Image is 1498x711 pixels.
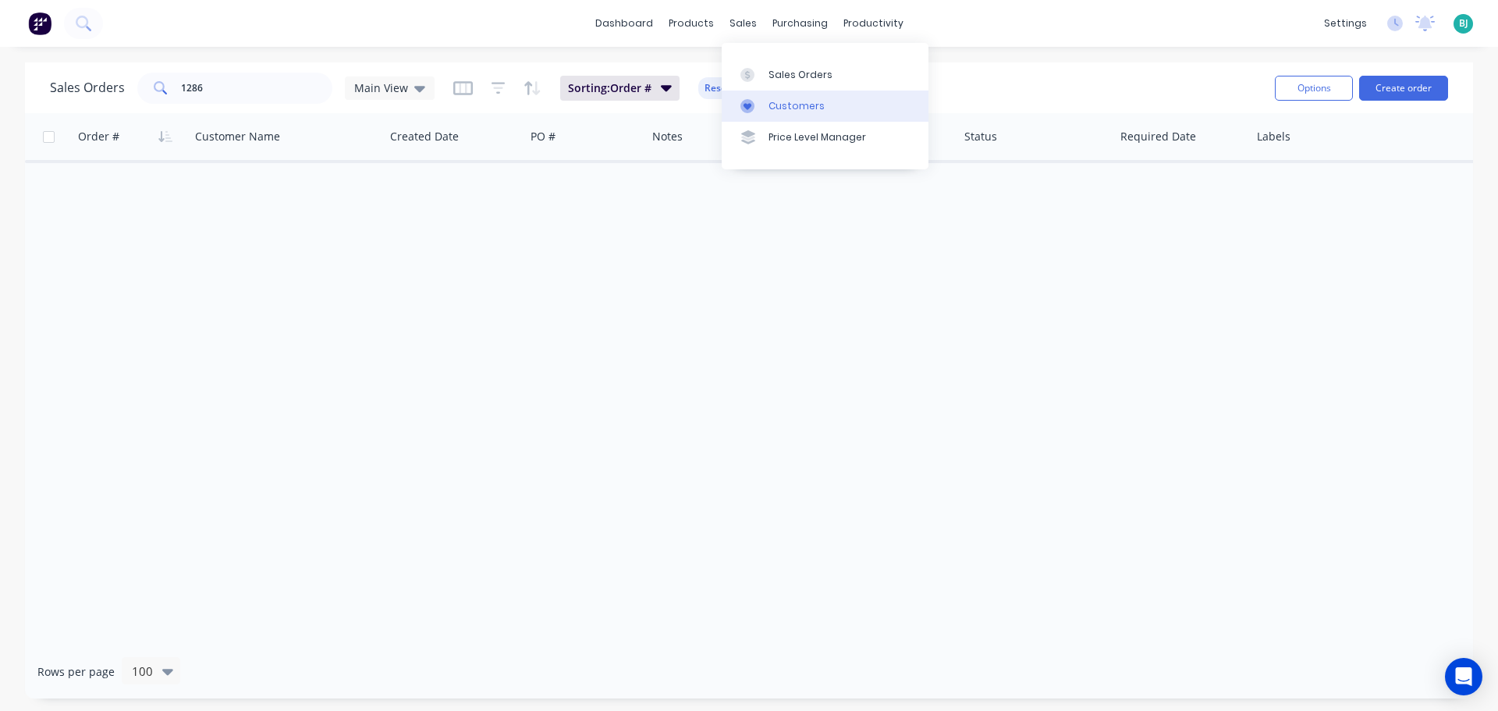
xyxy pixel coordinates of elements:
a: dashboard [587,12,661,35]
div: products [661,12,722,35]
span: Rows per page [37,664,115,680]
div: Price Level Manager [769,130,866,144]
input: Search... [181,73,333,104]
button: Create order [1359,76,1448,101]
button: Reset [698,77,737,99]
div: Labels [1257,129,1290,144]
div: Customer Name [195,129,280,144]
h1: Sales Orders [50,80,125,95]
div: Order # [78,129,119,144]
div: Notes [652,129,683,144]
div: PO # [531,129,556,144]
button: Options [1275,76,1353,101]
a: Sales Orders [722,59,928,90]
div: Created Date [390,129,459,144]
div: purchasing [765,12,836,35]
div: productivity [836,12,911,35]
a: Price Level Manager [722,122,928,153]
div: Customers [769,99,825,113]
div: settings [1316,12,1375,35]
div: Open Intercom Messenger [1445,658,1482,695]
img: Factory [28,12,51,35]
button: Sorting:Order # [560,76,680,101]
div: Required Date [1120,129,1196,144]
span: Sorting: Order # [568,80,651,96]
span: Main View [354,80,408,96]
div: sales [722,12,765,35]
div: Status [964,129,997,144]
a: Customers [722,91,928,122]
span: BJ [1459,16,1468,30]
div: Sales Orders [769,68,832,82]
